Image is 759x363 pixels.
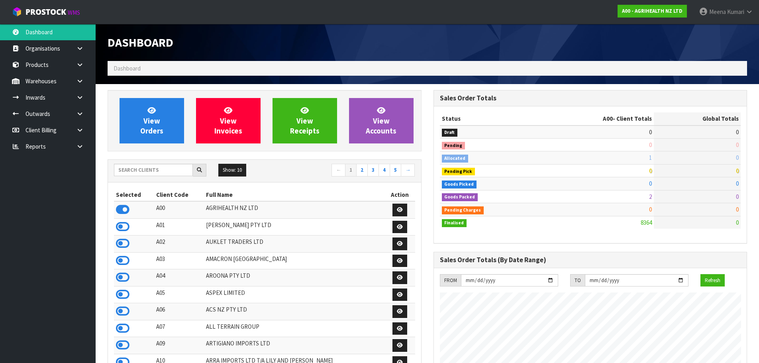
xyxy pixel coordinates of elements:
span: 0 [736,219,739,226]
a: 2 [356,164,368,177]
span: View Invoices [214,106,242,135]
span: Goods Packed [442,193,478,201]
span: Pending Charges [442,206,484,214]
td: A00 [154,201,204,218]
span: 8364 [641,219,652,226]
th: Status [440,112,539,125]
th: Client Code [154,188,204,201]
span: 0 [736,154,739,161]
span: 2 [649,193,652,200]
td: AGRIHEALTH NZ LTD [204,201,384,218]
span: Pending [442,142,465,150]
span: Dashboard [108,35,173,50]
td: ALL TERRAIN GROUP [204,320,384,337]
td: A02 [154,235,204,253]
td: A04 [154,269,204,286]
a: ViewAccounts [349,98,414,143]
span: 0 [736,180,739,187]
a: → [401,164,415,177]
a: ← [331,164,345,177]
small: WMS [68,9,80,16]
span: 0 [649,206,652,213]
span: 0 [736,141,739,149]
span: 0 [736,128,739,136]
div: FROM [440,274,461,287]
div: TO [570,274,585,287]
th: - Client Totals [539,112,654,125]
span: ProStock [25,7,66,17]
h3: Sales Order Totals [440,94,741,102]
a: ViewReceipts [273,98,337,143]
td: A07 [154,320,204,337]
span: 0 [649,180,652,187]
span: 0 [649,141,652,149]
input: Search clients [114,164,193,176]
button: Refresh [700,274,725,287]
strong: A00 - AGRIHEALTH NZ LTD [622,8,683,14]
nav: Page navigation [271,164,415,178]
td: A03 [154,252,204,269]
td: ACS NZ PTY LTD [204,303,384,320]
td: A01 [154,218,204,235]
button: Show: 10 [218,164,246,177]
td: [PERSON_NAME] PTY LTD [204,218,384,235]
span: A00 [603,115,613,122]
td: AMACRON [GEOGRAPHIC_DATA] [204,252,384,269]
span: View Accounts [366,106,396,135]
td: AUKLET TRADERS LTD [204,235,384,253]
span: Draft [442,129,458,137]
h3: Sales Order Totals (By Date Range) [440,256,741,264]
td: ASPEX LIMITED [204,286,384,303]
span: View Receipts [290,106,320,135]
th: Action [385,188,415,201]
a: 4 [379,164,390,177]
span: 0 [736,167,739,175]
span: Meena [709,8,726,16]
span: 0 [649,167,652,175]
a: 5 [390,164,401,177]
span: 1 [649,154,652,161]
a: ViewOrders [120,98,184,143]
span: Kumari [727,8,744,16]
td: A06 [154,303,204,320]
th: Global Totals [654,112,741,125]
a: 3 [367,164,379,177]
td: A09 [154,337,204,354]
span: 0 [649,128,652,136]
span: 0 [736,206,739,213]
a: ViewInvoices [196,98,261,143]
span: Allocated [442,155,469,163]
a: A00 - AGRIHEALTH NZ LTD [618,5,687,18]
img: cube-alt.png [12,7,22,17]
th: Full Name [204,188,384,201]
span: Pending Pick [442,168,475,176]
a: 1 [345,164,357,177]
td: AROONA PTY LTD [204,269,384,286]
span: View Orders [140,106,163,135]
span: Goods Picked [442,181,477,188]
span: Dashboard [114,65,141,72]
td: A05 [154,286,204,303]
td: ARTIGIANO IMPORTS LTD [204,337,384,354]
th: Selected [114,188,154,201]
span: Finalised [442,219,467,227]
span: 0 [736,193,739,200]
